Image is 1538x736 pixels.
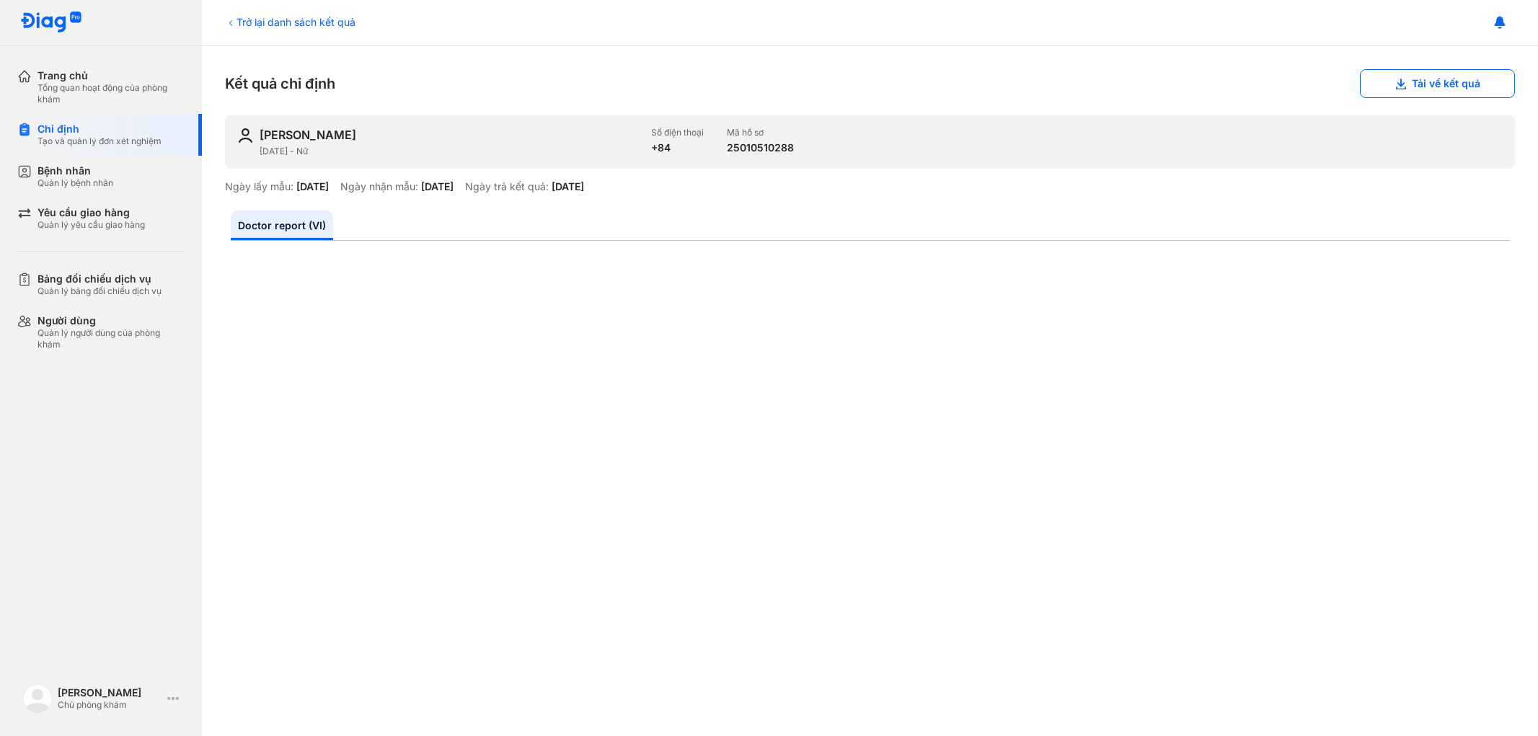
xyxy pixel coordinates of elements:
div: Yêu cầu giao hàng [37,206,145,219]
div: Mã hồ sơ [727,127,794,138]
div: Quản lý người dùng của phòng khám [37,327,185,350]
div: Chỉ định [37,123,162,136]
div: [DATE] [552,180,584,193]
div: Ngày nhận mẫu: [340,180,418,193]
div: Quản lý bệnh nhân [37,177,113,189]
img: logo [20,12,82,34]
div: Tổng quan hoạt động của phòng khám [37,82,185,105]
div: Quản lý bảng đối chiếu dịch vụ [37,285,162,297]
div: 25010510288 [727,141,794,154]
div: [PERSON_NAME] [58,686,162,699]
div: Trang chủ [37,69,185,82]
div: Số điện thoại [651,127,704,138]
div: [DATE] - Nữ [260,146,640,157]
div: Bảng đối chiếu dịch vụ [37,272,162,285]
div: Tạo và quản lý đơn xét nghiệm [37,136,162,147]
div: Chủ phòng khám [58,699,162,711]
div: Bệnh nhân [37,164,113,177]
div: Người dùng [37,314,185,327]
div: Kết quả chỉ định [225,69,1515,98]
div: [PERSON_NAME] [260,127,356,143]
div: +84 [651,141,704,154]
a: Doctor report (VI) [231,210,333,240]
div: Ngày lấy mẫu: [225,180,293,193]
div: Trở lại danh sách kết quả [225,14,355,30]
div: Ngày trả kết quả: [465,180,549,193]
div: [DATE] [296,180,329,193]
div: Quản lý yêu cầu giao hàng [37,219,145,231]
img: logo [23,684,52,713]
div: [DATE] [421,180,454,193]
img: user-icon [237,127,254,144]
button: Tải về kết quả [1360,69,1515,98]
